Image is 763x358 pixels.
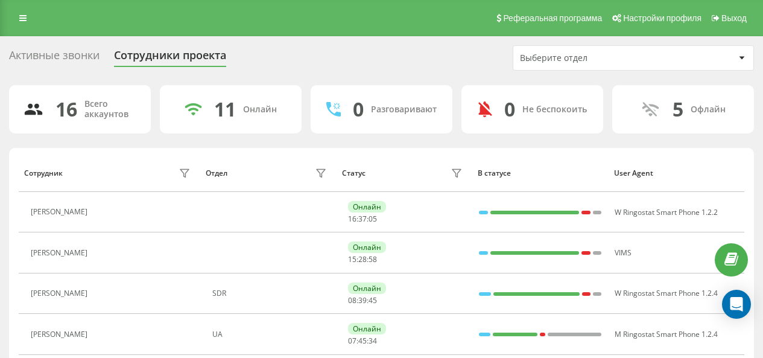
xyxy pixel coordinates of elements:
span: 15 [348,254,356,264]
div: Онлайн [243,104,277,115]
span: Настройки профиля [623,13,701,23]
div: [PERSON_NAME] [31,289,90,298]
div: : : [348,337,377,345]
div: Open Intercom Messenger [722,290,751,319]
span: 34 [369,336,377,346]
div: SDR [212,289,330,298]
div: Всего аккаунтов [84,99,136,120]
span: VIMS [615,248,632,258]
div: [PERSON_NAME] [31,330,90,339]
div: Онлайн [348,201,386,213]
span: 39 [358,295,367,305]
div: [PERSON_NAME] [31,208,90,216]
div: Выберите отдел [520,53,664,63]
span: Выход [721,13,747,23]
span: 45 [358,336,367,346]
span: 16 [348,214,356,224]
span: 37 [358,214,367,224]
div: 16 [55,98,77,121]
div: : : [348,215,377,223]
div: : : [348,296,377,305]
div: Сотрудник [24,169,63,177]
span: Реферальная программа [503,13,602,23]
div: Онлайн [348,241,386,253]
div: 11 [214,98,236,121]
div: 0 [353,98,364,121]
div: Не беспокоить [522,104,587,115]
div: 5 [673,98,683,121]
span: 05 [369,214,377,224]
div: User Agent [614,169,739,177]
div: В статусе [478,169,603,177]
div: Сотрудники проекта [114,49,226,68]
span: W Ringostat Smart Phone 1.2.2 [615,207,718,217]
div: Офлайн [691,104,726,115]
div: Статус [342,169,366,177]
span: 08 [348,295,356,305]
span: 45 [369,295,377,305]
div: Отдел [206,169,227,177]
span: 28 [358,254,367,264]
div: Активные звонки [9,49,100,68]
div: Онлайн [348,323,386,334]
div: UA [212,330,330,339]
span: M Ringostat Smart Phone 1.2.4 [615,329,718,339]
div: 0 [504,98,515,121]
span: 58 [369,254,377,264]
div: Разговаривают [371,104,437,115]
span: W Ringostat Smart Phone 1.2.4 [615,288,718,298]
div: : : [348,255,377,264]
span: 07 [348,336,356,346]
div: [PERSON_NAME] [31,249,90,257]
div: Онлайн [348,283,386,294]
